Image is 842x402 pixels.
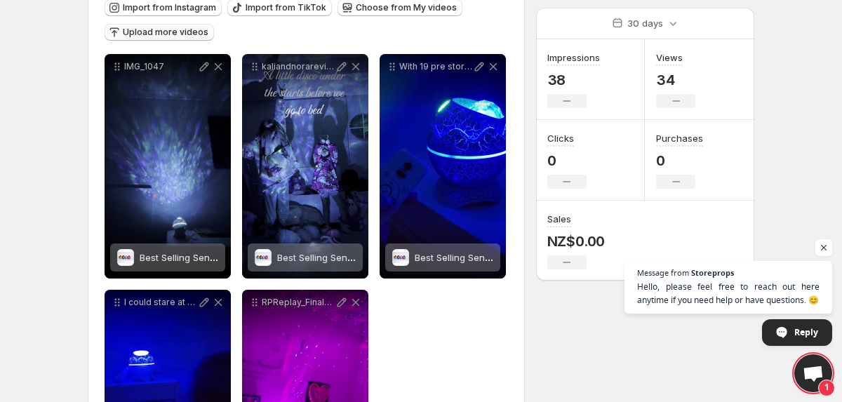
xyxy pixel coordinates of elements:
button: Upload more videos [105,24,214,41]
p: 30 days [627,16,663,30]
span: Hello, please feel free to reach out here anytime if you need help or have questions. 😊 [637,280,820,307]
h3: Purchases [656,131,703,145]
p: With 19 pre stored pink white and brown noise sounds this is not just a nightlight but a sensory ... [399,61,472,72]
h3: Clicks [547,131,574,145]
div: With 19 pre stored pink white and brown noise sounds this is not just a nightlight but a sensory ... [380,54,506,279]
p: 34 [656,72,695,88]
div: kaliandnorareviewBest Selling Sensory Nightlight and Sleep AidBest Selling Sensory Nightlight and... [242,54,368,279]
p: 38 [547,72,600,88]
span: Upload more videos [123,27,208,38]
span: Best Selling Sensory Nightlight and Sleep Aid [415,252,611,263]
p: 0 [547,152,587,169]
span: Choose from My videos [356,2,457,13]
p: NZ$0.00 [547,233,606,250]
div: Open chat [794,354,832,392]
span: Import from Instagram [123,2,216,13]
span: Storeprops [691,269,734,276]
h3: Sales [547,212,571,226]
p: IMG_1047 [124,61,197,72]
span: Import from TikTok [246,2,326,13]
span: 1 [818,380,835,396]
p: I could stare at this all day This DinoDreams nightlight from gloworxnz is so magical It is beaut... [124,297,197,308]
p: 0 [656,152,703,169]
span: Best Selling Sensory Nightlight and Sleep Aid [277,252,474,263]
h3: Views [656,51,683,65]
span: Reply [794,320,818,344]
span: Best Selling Sensory Nightlight and Sleep Aid [140,252,336,263]
p: kaliandnorareview [262,61,335,72]
span: Message from [637,269,689,276]
h3: Impressions [547,51,600,65]
div: IMG_1047Best Selling Sensory Nightlight and Sleep AidBest Selling Sensory Nightlight and Sleep Aid [105,54,231,279]
p: RPReplay_Final1736413820 [262,297,335,308]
